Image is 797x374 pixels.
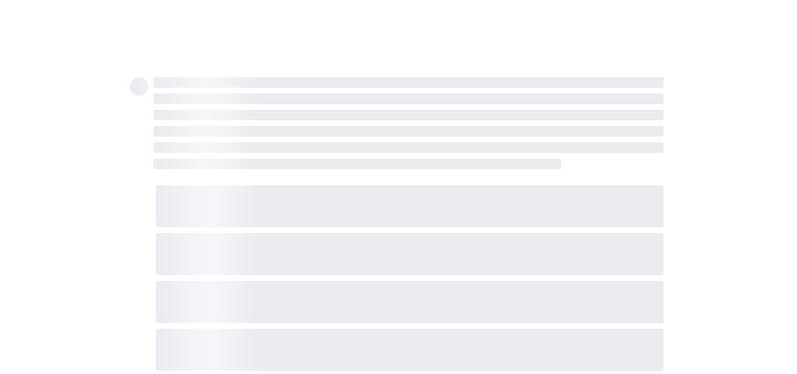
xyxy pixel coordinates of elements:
[153,93,664,104] span: ‌
[153,126,664,137] span: ‌
[153,110,664,120] span: ‌
[130,77,148,96] span: ‌
[156,329,664,371] span: ‌
[153,159,562,169] span: ‌
[156,185,664,227] span: ‌
[153,77,664,88] span: ‌
[156,233,664,275] span: ‌
[153,142,664,153] span: ‌
[156,281,664,323] span: ‌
